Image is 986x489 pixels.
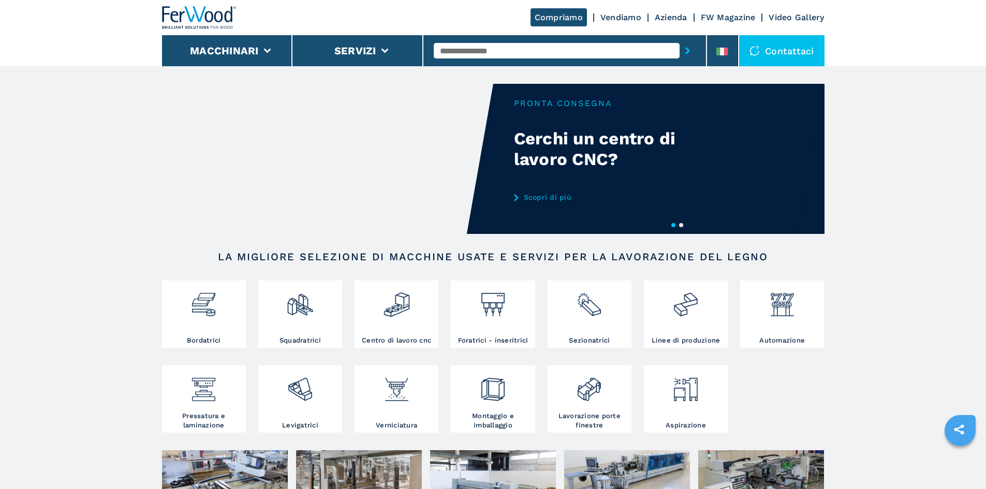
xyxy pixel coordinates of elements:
[569,336,610,345] h3: Sezionatrici
[162,280,246,348] a: Bordatrici
[355,365,438,433] a: Verniciatura
[644,280,728,348] a: Linee di produzione
[666,421,706,430] h3: Aspirazione
[383,283,410,318] img: centro_di_lavoro_cnc_2.png
[531,8,587,26] a: Compriamo
[162,6,237,29] img: Ferwood
[679,223,683,227] button: 2
[942,442,978,481] iframe: Chat
[190,283,217,318] img: bordatrici_1.png
[514,193,717,201] a: Scopri di più
[550,411,629,430] h3: Lavorazione porte finestre
[376,421,417,430] h3: Verniciatura
[162,84,493,234] video: Your browser does not support the video tag.
[576,283,603,318] img: sezionatrici_2.png
[383,368,410,403] img: verniciatura_1.png
[740,280,824,348] a: Automazione
[548,280,631,348] a: Sezionatrici
[479,283,507,318] img: foratrici_inseritrici_2.png
[451,365,535,433] a: Montaggio e imballaggio
[190,368,217,403] img: pressa-strettoia.png
[680,39,696,63] button: submit-button
[258,365,342,433] a: Levigatrici
[187,336,221,345] h3: Bordatrici
[195,250,791,263] h2: LA MIGLIORE SELEZIONE DI MACCHINE USATE E SERVIZI PER LA LAVORAZIONE DEL LEGNO
[479,368,507,403] img: montaggio_imballaggio_2.png
[162,365,246,433] a: Pressatura e laminazione
[451,280,535,348] a: Foratrici - inseritrici
[769,12,824,22] a: Video Gallery
[946,417,972,442] a: sharethis
[652,336,720,345] h3: Linee di produzione
[362,336,431,345] h3: Centro di lavoro cnc
[458,336,528,345] h3: Foratrici - inseritrici
[759,336,805,345] h3: Automazione
[286,368,314,403] img: levigatrici_2.png
[655,12,687,22] a: Azienda
[165,411,243,430] h3: Pressatura e laminazione
[286,283,314,318] img: squadratrici_2.png
[672,283,699,318] img: linee_di_produzione_2.png
[600,12,641,22] a: Vendiamo
[644,365,728,433] a: Aspirazione
[453,411,532,430] h3: Montaggio e imballaggio
[739,35,825,66] div: Contattaci
[334,45,376,57] button: Servizi
[279,336,321,345] h3: Squadratrici
[190,45,259,57] button: Macchinari
[769,283,796,318] img: automazione.png
[749,46,760,56] img: Contattaci
[282,421,318,430] h3: Levigatrici
[576,368,603,403] img: lavorazione_porte_finestre_2.png
[672,368,699,403] img: aspirazione_1.png
[701,12,756,22] a: FW Magazine
[548,365,631,433] a: Lavorazione porte finestre
[355,280,438,348] a: Centro di lavoro cnc
[671,223,675,227] button: 1
[258,280,342,348] a: Squadratrici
